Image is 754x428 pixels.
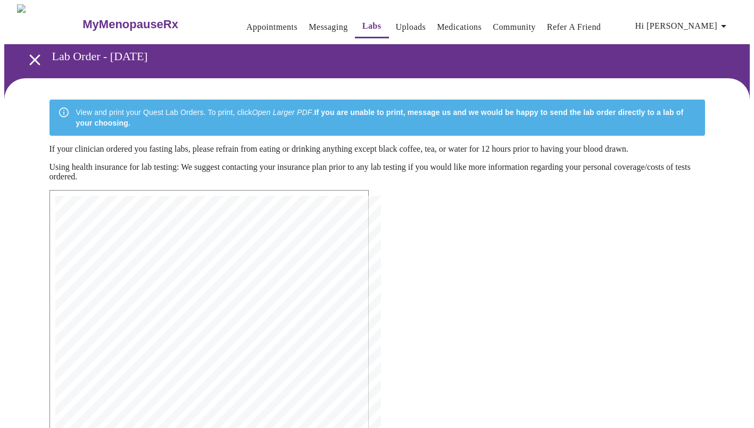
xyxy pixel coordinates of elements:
[85,373,177,380] span: NPI: [US_HEALTHCARE_NPI]
[488,17,540,38] button: Community
[85,273,138,279] span: Insurance Bill
[252,108,312,117] em: Open Larger PDF
[85,360,154,366] span: Ordering Physician
[19,44,51,76] button: open drawer
[392,17,430,38] button: Uploads
[493,20,536,35] a: Community
[85,407,318,414] span: 30740 Sex Hormone Binding Globulin (SHBG) | CPT: 84270 |
[49,162,705,182] p: Using health insurance for lab testing: We suggest contacting your insurance plan prior to any la...
[85,245,150,252] span: [GEOGRAPHIC_DATA]
[85,238,146,245] span: [STREET_ADDRESS]
[85,259,158,265] span: Fax: [PHONE_NUMBER]
[547,20,601,35] a: Refer a Friend
[85,367,264,373] span: Name: [PERSON_NAME] DNP, WHNP-[GEOGRAPHIC_DATA]
[85,299,135,306] span: [PERSON_NAME]
[76,103,697,133] div: View and print your Quest Lab Orders. To print, click .
[81,6,221,43] a: MyMenopauseRx
[82,18,178,31] h3: MyMenopauseRx
[85,414,295,420] span: Dx: N95.1, Z79.890, R35.0, N95.2, R68.82, L98.8, G47.00
[85,319,123,326] span: 8162603769
[85,387,138,393] span: Tests ordered:
[85,333,173,339] span: Sex: [DEMOGRAPHIC_DATA]
[362,19,382,34] a: Labs
[52,50,695,63] h3: Lab Order - [DATE]
[433,17,486,38] button: Medications
[396,20,426,35] a: Uploads
[85,306,146,312] span: [STREET_ADDRESS]
[17,4,81,44] img: MyMenopauseRx Logo
[631,15,734,37] button: Hi [PERSON_NAME]
[246,20,297,35] a: Appointments
[49,144,705,154] p: If your clinician ordered you fasting labs, please refrain from eating or drinking anything excep...
[85,293,161,299] span: Patient Information:
[543,17,606,38] button: Refer a Friend
[242,17,302,38] button: Appointments
[437,20,482,35] a: Medications
[85,252,165,259] span: Phone: [PHONE_NUMBER]
[304,17,352,38] button: Messaging
[85,279,177,285] span: Account Number: 73929327
[76,108,684,127] strong: If you are unable to print, message us and we would be happy to send the lab order directly to a ...
[635,19,730,34] span: Hi [PERSON_NAME]
[85,393,307,400] span: 15983 [MEDICAL_DATA], Total | CPT: 84403 | Dx: N95.1,
[85,232,188,238] span: MyMenopauseRx Medical Group
[85,326,173,333] span: DOB: [DEMOGRAPHIC_DATA]
[85,347,154,353] span: Order date: [DATE]
[309,20,347,35] a: Messaging
[85,400,253,407] span: Z79.890, R35.0, N95.2, R68.82, L98.8, G47.00
[355,15,389,38] button: Labs
[85,312,188,319] span: [GEOGRAPHIC_DATA][US_STATE]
